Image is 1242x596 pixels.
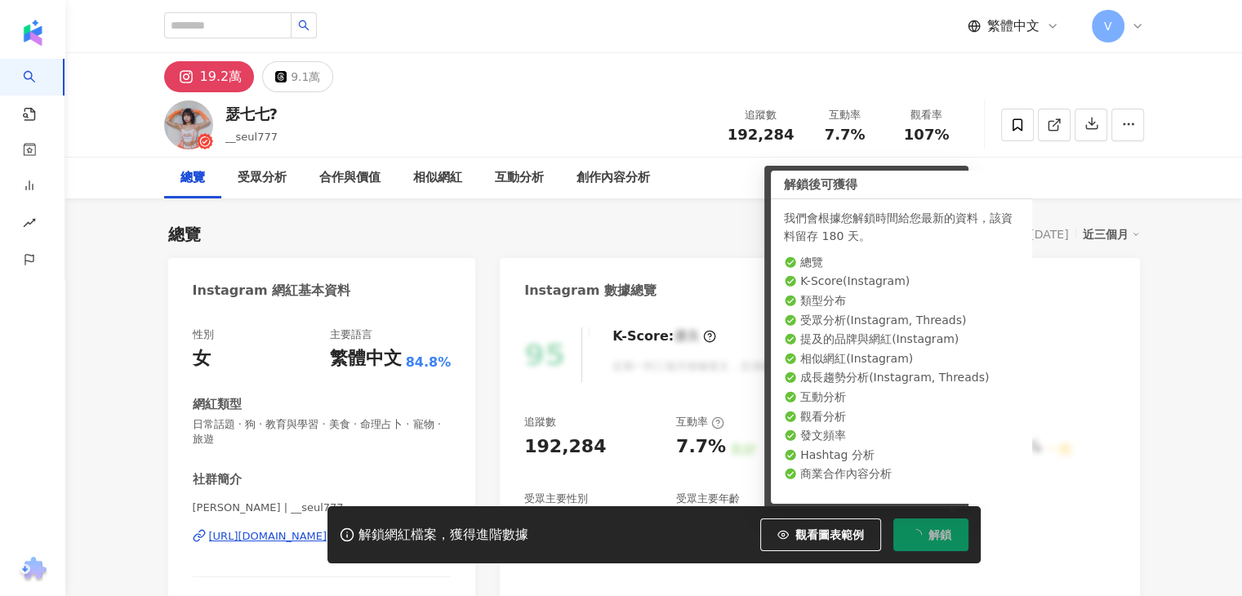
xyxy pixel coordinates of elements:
[784,313,1019,329] li: 受眾分析 ( Instagram, Threads )
[896,107,958,123] div: 觀看率
[784,428,1019,444] li: 發文頻率
[262,61,333,92] button: 9.1萬
[784,255,1019,271] li: 總覽
[904,127,950,143] span: 107%
[825,127,866,143] span: 7.7%
[330,327,372,342] div: 主要語言
[676,415,724,429] div: 互動率
[784,274,1019,290] li: K-Score ( Instagram )
[193,417,452,447] span: 日常話題 · 狗 · 教育與學習 · 美食 · 命理占卜 · 寵物 · 旅遊
[771,171,1032,199] div: 解鎖後可獲得
[238,168,287,188] div: 受眾分析
[193,346,211,371] div: 女
[784,447,1019,464] li: Hashtag 分析
[193,396,242,413] div: 網紅類型
[728,126,795,143] span: 192,284
[524,491,588,506] div: 受眾主要性別
[784,389,1019,406] li: 互動分析
[795,528,864,541] span: 觀看圖表範例
[784,209,1019,245] div: 我們會根據您解鎖時間給您最新的資料，該資料留存 180 天。
[524,415,556,429] div: 追蹤數
[225,104,278,124] div: 瑟七七?
[893,518,968,551] button: 解鎖
[908,527,923,542] span: loading
[1104,17,1112,35] span: V
[23,59,56,122] a: search
[330,346,402,371] div: 繁體中文
[784,409,1019,425] li: 觀看分析
[406,354,452,371] span: 84.8%
[193,282,351,300] div: Instagram 網紅基本資料
[928,528,951,541] span: 解鎖
[193,471,242,488] div: 社群簡介
[164,100,213,149] img: KOL Avatar
[319,168,381,188] div: 合作與價值
[180,168,205,188] div: 總覽
[814,107,876,123] div: 互動率
[193,327,214,342] div: 性別
[298,20,309,31] span: search
[524,434,606,460] div: 192,284
[784,370,1019,386] li: 成長趨勢分析 ( Instagram, Threads )
[524,282,657,300] div: Instagram 數據總覽
[728,107,795,123] div: 追蹤數
[495,168,544,188] div: 互動分析
[17,557,49,583] img: chrome extension
[20,20,46,46] img: logo icon
[612,327,716,345] div: K-Score :
[291,65,320,88] div: 9.1萬
[784,293,1019,309] li: 類型分布
[1083,224,1140,245] div: 近三個月
[760,518,881,551] button: 觀看圖表範例
[225,131,278,143] span: __seul777
[784,466,1019,483] li: 商業合作內容分析
[576,168,650,188] div: 創作內容分析
[676,491,740,506] div: 受眾主要年齡
[987,17,1039,35] span: 繁體中文
[413,168,462,188] div: 相似網紅
[168,223,201,246] div: 總覽
[23,207,36,243] span: rise
[200,65,243,88] div: 19.2萬
[784,351,1019,367] li: 相似網紅 ( Instagram )
[164,61,255,92] button: 19.2萬
[676,434,726,460] div: 7.7%
[193,500,452,515] span: [PERSON_NAME] | __seul777
[784,331,1019,348] li: 提及的品牌與網紅 ( Instagram )
[358,527,528,544] div: 解鎖網紅檔案，獲得進階數據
